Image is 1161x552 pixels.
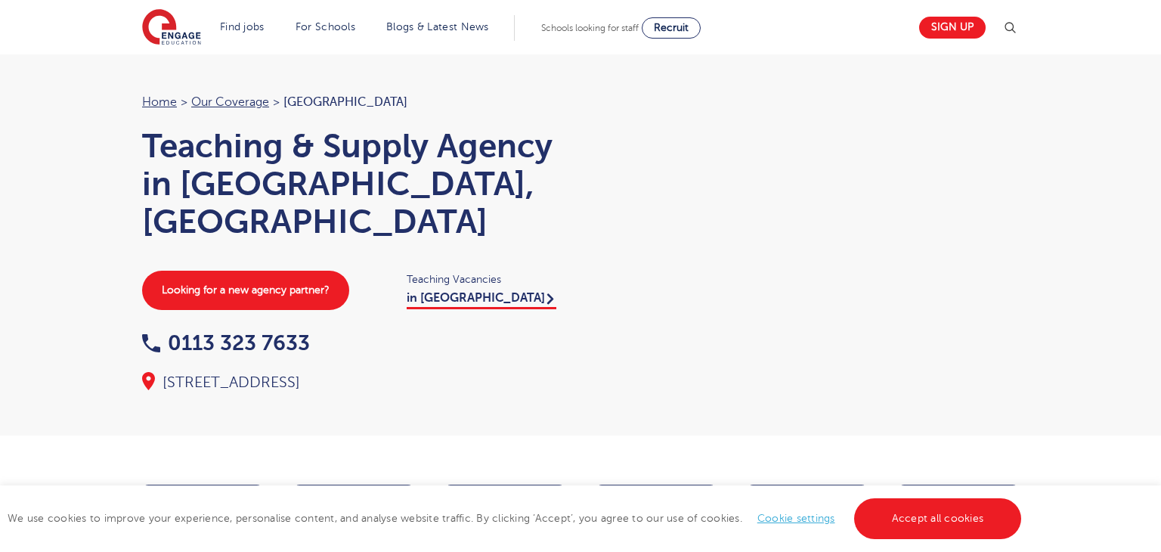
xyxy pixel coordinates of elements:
a: Blogs & Latest News [386,21,489,33]
span: Teaching Vacancies [407,271,565,288]
a: Looking for a new agency partner? [142,271,349,310]
a: 0113 323 7633 [142,331,310,355]
h1: Teaching & Supply Agency in [GEOGRAPHIC_DATA], [GEOGRAPHIC_DATA] [142,127,565,240]
a: Our coverage [191,95,269,109]
nav: breadcrumb [142,92,565,112]
span: Schools looking for staff [541,23,639,33]
a: Recruit [642,17,701,39]
a: Home [142,95,177,109]
span: We use cookies to improve your experience, personalise content, and analyse website traffic. By c... [8,513,1025,524]
a: Cookie settings [757,513,835,524]
span: [GEOGRAPHIC_DATA] [283,95,407,109]
a: Find jobs [220,21,265,33]
span: > [273,95,280,109]
img: Engage Education [142,9,201,47]
a: Sign up [919,17,986,39]
span: Recruit [654,22,689,33]
div: [STREET_ADDRESS] [142,372,565,393]
span: > [181,95,187,109]
a: For Schools [296,21,355,33]
a: in [GEOGRAPHIC_DATA] [407,291,556,309]
a: Accept all cookies [854,498,1022,539]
